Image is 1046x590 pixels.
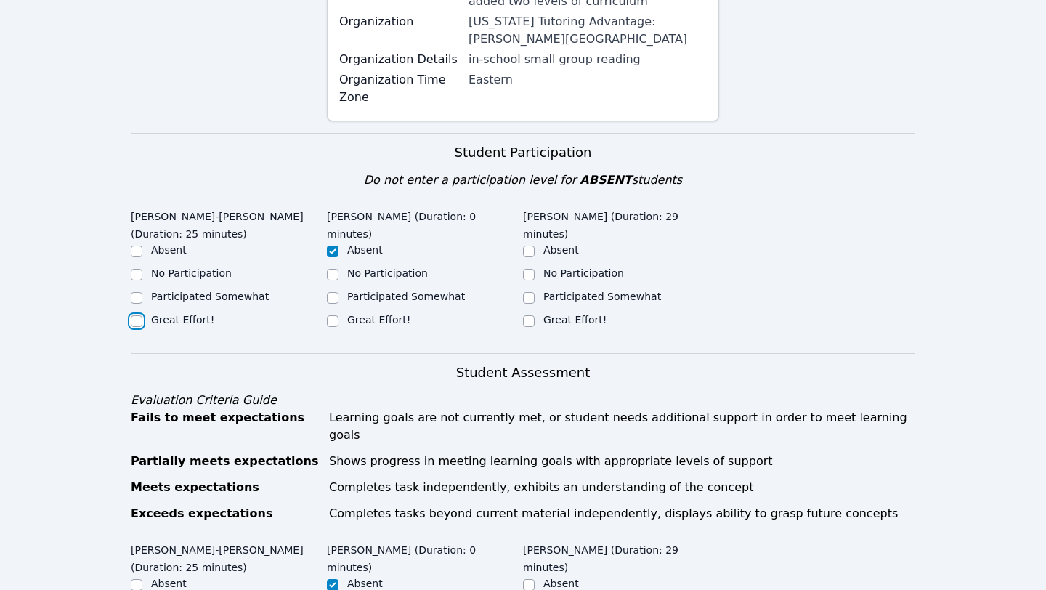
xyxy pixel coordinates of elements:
div: Evaluation Criteria Guide [131,392,915,409]
label: No Participation [151,267,232,279]
label: Absent [543,244,579,256]
label: Participated Somewhat [151,291,269,302]
label: Absent [151,244,187,256]
div: Do not enter a participation level for students [131,171,915,189]
div: Learning goals are not currently met, or student needs additional support in order to meet learni... [329,409,915,444]
div: Completes task independently, exhibits an understanding of the concept [329,479,915,496]
label: Organization [339,13,460,31]
label: Organization Time Zone [339,71,460,106]
label: Organization Details [339,51,460,68]
div: Partially meets expectations [131,453,320,470]
label: Absent [347,578,383,589]
label: Participated Somewhat [543,291,661,302]
label: Participated Somewhat [347,291,465,302]
div: in-school small group reading [469,51,707,68]
label: No Participation [543,267,624,279]
label: Great Effort! [151,314,214,326]
div: Meets expectations [131,479,320,496]
label: Absent [347,244,383,256]
div: [US_STATE] Tutoring Advantage: [PERSON_NAME][GEOGRAPHIC_DATA] [469,13,707,48]
legend: [PERSON_NAME] (Duration: 29 minutes) [523,537,719,576]
label: Absent [151,578,187,589]
h3: Student Assessment [131,363,915,383]
div: Shows progress in meeting learning goals with appropriate levels of support [329,453,915,470]
h3: Student Participation [131,142,915,163]
label: Great Effort! [543,314,607,326]
label: Great Effort! [347,314,410,326]
legend: [PERSON_NAME] (Duration: 0 minutes) [327,203,523,243]
label: No Participation [347,267,428,279]
legend: [PERSON_NAME]-[PERSON_NAME] (Duration: 25 minutes) [131,537,327,576]
div: Eastern [469,71,707,89]
div: Fails to meet expectations [131,409,320,444]
span: ABSENT [580,173,631,187]
legend: [PERSON_NAME] (Duration: 29 minutes) [523,203,719,243]
label: Absent [543,578,579,589]
div: Exceeds expectations [131,505,320,522]
legend: [PERSON_NAME] (Duration: 0 minutes) [327,537,523,576]
div: Completes tasks beyond current material independently, displays ability to grasp future concepts [329,505,915,522]
legend: [PERSON_NAME]-[PERSON_NAME] (Duration: 25 minutes) [131,203,327,243]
